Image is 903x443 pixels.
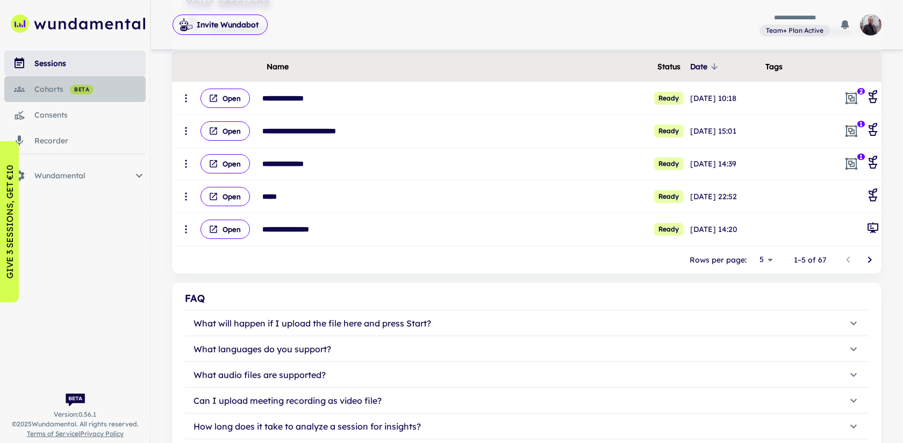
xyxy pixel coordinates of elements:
[765,60,783,73] span: Tags
[12,419,139,429] span: © 2025 Wundamental. All rights reserved.
[200,89,250,108] button: Open
[688,82,763,115] td: [DATE] 10:18
[688,180,763,213] td: [DATE] 22:52
[193,420,421,433] p: How long does it take to analyze a session for insights?
[185,291,869,306] div: FAQ
[866,188,879,205] div: Coaching
[690,254,747,266] p: Rows per page:
[4,50,146,76] a: sessions
[856,87,866,96] span: 2
[654,223,683,236] span: Ready
[200,220,250,239] button: Open
[185,413,869,439] button: How long does it take to analyze a session for insights?
[860,14,881,35] img: photoURL
[34,135,146,147] div: recorder
[172,51,881,246] div: scrollable content
[842,89,861,108] span: In 2 cohorts
[185,362,869,388] button: What audio files are supported?
[759,24,830,37] a: View and manage your current plan and billing details.
[866,123,879,139] div: Coaching
[856,120,866,128] span: 1
[34,109,146,121] div: consents
[3,165,16,279] p: GIVE 3 SESSIONS, GET €10
[173,14,268,35] span: Invite Wundabot to record a meeting
[193,317,431,330] p: What will happen if I upload the file here and press Start?
[688,148,763,180] td: [DATE] 14:39
[762,26,828,35] span: Team+ Plan Active
[751,252,777,267] div: 5
[185,310,869,336] button: What will happen if I upload the file here and press Start?
[866,90,879,106] div: Coaching
[654,92,683,105] span: Ready
[80,430,124,438] a: Privacy Policy
[842,121,861,141] span: In cohort: sdfg
[200,154,250,173] button: Open
[842,154,861,173] span: In cohort: My client
[34,57,146,69] div: sessions
[4,102,146,128] a: consents
[690,60,721,73] span: Date
[688,115,763,148] td: [DATE] 15:01
[859,249,880,271] button: Go to next page
[185,388,869,413] button: Can I upload meeting recording as video file?
[866,221,879,237] div: General Meeting
[794,254,827,266] p: 1–5 of 67
[856,152,866,161] span: 1
[34,170,133,181] span: Wundamental
[70,85,94,94] span: beta
[193,368,326,381] p: What audio files are supported?
[54,410,96,419] span: Version: 0.56.1
[4,163,146,188] div: Wundamental
[654,157,683,170] span: Ready
[173,14,268,35] button: Invite Wundabot
[654,190,683,203] span: Ready
[759,25,830,35] span: View and manage your current plan and billing details.
[34,83,146,95] div: cohorts
[200,187,250,206] button: Open
[193,394,382,407] p: Can I upload meeting recording as video file?
[200,121,250,141] button: Open
[4,76,146,102] a: cohorts beta
[185,336,869,362] button: What languages do you support?
[193,343,331,355] p: What languages do you support?
[657,60,680,73] span: Status
[27,429,124,439] span: |
[654,125,683,137] span: Ready
[688,213,763,246] td: [DATE] 14:20
[267,60,289,73] span: Name
[866,156,879,172] div: Coaching
[4,128,146,154] a: recorder
[27,430,78,438] a: Terms of Service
